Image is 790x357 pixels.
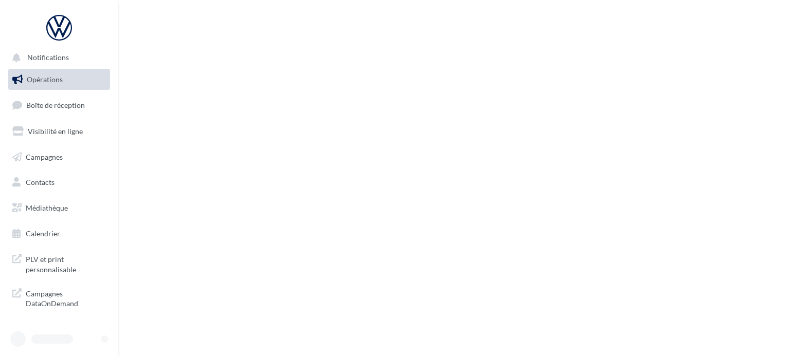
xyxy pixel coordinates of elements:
a: Visibilité en ligne [6,121,112,142]
span: Campagnes DataOnDemand [26,287,106,309]
a: Opérations [6,69,112,90]
span: Boîte de réception [26,101,85,109]
span: Notifications [27,53,69,62]
span: Visibilité en ligne [28,127,83,136]
span: PLV et print personnalisable [26,252,106,274]
a: Campagnes [6,146,112,168]
span: Médiathèque [26,203,68,212]
span: Campagnes [26,152,63,161]
a: PLV et print personnalisable [6,248,112,278]
a: Campagnes DataOnDemand [6,283,112,313]
span: Opérations [27,75,63,84]
a: Médiathèque [6,197,112,219]
span: Calendrier [26,229,60,238]
a: Calendrier [6,223,112,245]
a: Boîte de réception [6,94,112,116]
span: Contacts [26,178,55,186]
a: Contacts [6,172,112,193]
